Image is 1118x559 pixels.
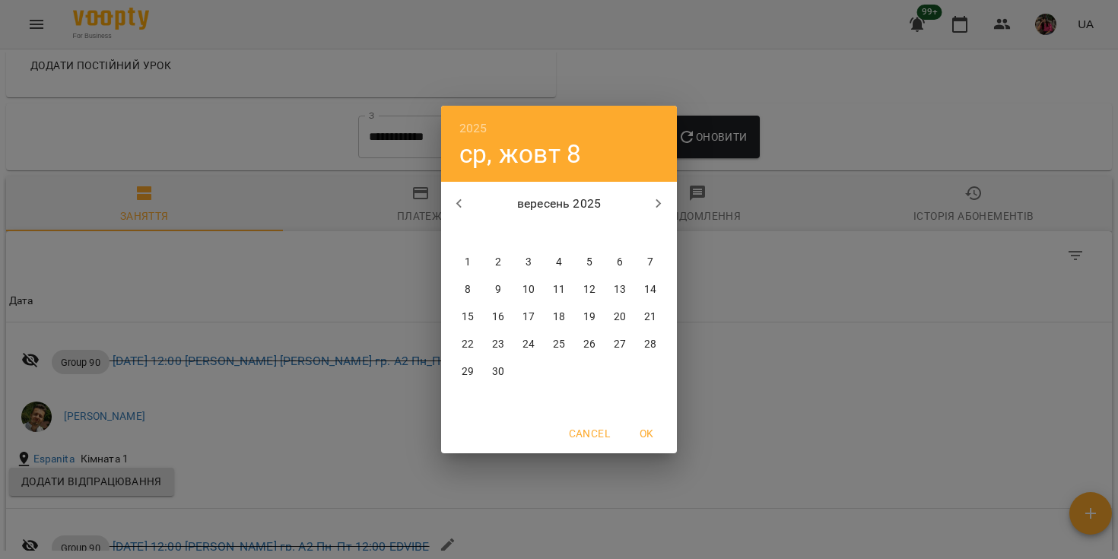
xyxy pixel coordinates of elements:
p: 24 [522,337,535,352]
span: OK [628,424,665,443]
button: 26 [576,331,603,358]
p: вересень 2025 [478,195,641,213]
button: 23 [484,331,512,358]
p: 3 [526,255,532,270]
button: 29 [454,358,481,386]
p: 30 [492,364,504,380]
button: 27 [606,331,634,358]
button: 17 [515,303,542,331]
p: 5 [586,255,592,270]
button: 28 [637,331,664,358]
span: Cancel [569,424,610,443]
button: 6 [606,249,634,276]
button: 2 [484,249,512,276]
p: 4 [556,255,562,270]
span: пт [576,226,603,241]
button: 8 [454,276,481,303]
button: 14 [637,276,664,303]
button: OK [622,420,671,447]
p: 20 [614,310,626,325]
p: 12 [583,282,596,297]
button: 10 [515,276,542,303]
button: 20 [606,303,634,331]
button: Cancel [563,420,616,447]
button: 19 [576,303,603,331]
button: 11 [545,276,573,303]
button: 1 [454,249,481,276]
p: 9 [495,282,501,297]
p: 10 [522,282,535,297]
span: пн [454,226,481,241]
p: 21 [644,310,656,325]
p: 18 [553,310,565,325]
button: 22 [454,331,481,358]
p: 25 [553,337,565,352]
button: 2025 [459,118,488,139]
p: 16 [492,310,504,325]
p: 11 [553,282,565,297]
p: 17 [522,310,535,325]
button: 3 [515,249,542,276]
button: 15 [454,303,481,331]
span: чт [545,226,573,241]
p: 26 [583,337,596,352]
p: 19 [583,310,596,325]
p: 7 [647,255,653,270]
p: 22 [462,337,474,352]
span: нд [637,226,664,241]
span: ср [515,226,542,241]
p: 13 [614,282,626,297]
button: 24 [515,331,542,358]
button: 12 [576,276,603,303]
p: 28 [644,337,656,352]
span: сб [606,226,634,241]
span: вт [484,226,512,241]
p: 14 [644,282,656,297]
p: 1 [465,255,471,270]
p: 23 [492,337,504,352]
button: 5 [576,249,603,276]
p: 6 [617,255,623,270]
p: 15 [462,310,474,325]
button: 30 [484,358,512,386]
button: ср, жовт 8 [459,138,581,170]
button: 18 [545,303,573,331]
button: 25 [545,331,573,358]
p: 8 [465,282,471,297]
p: 29 [462,364,474,380]
button: 4 [545,249,573,276]
button: 16 [484,303,512,331]
button: 7 [637,249,664,276]
p: 2 [495,255,501,270]
button: 21 [637,303,664,331]
button: 9 [484,276,512,303]
p: 27 [614,337,626,352]
button: 13 [606,276,634,303]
